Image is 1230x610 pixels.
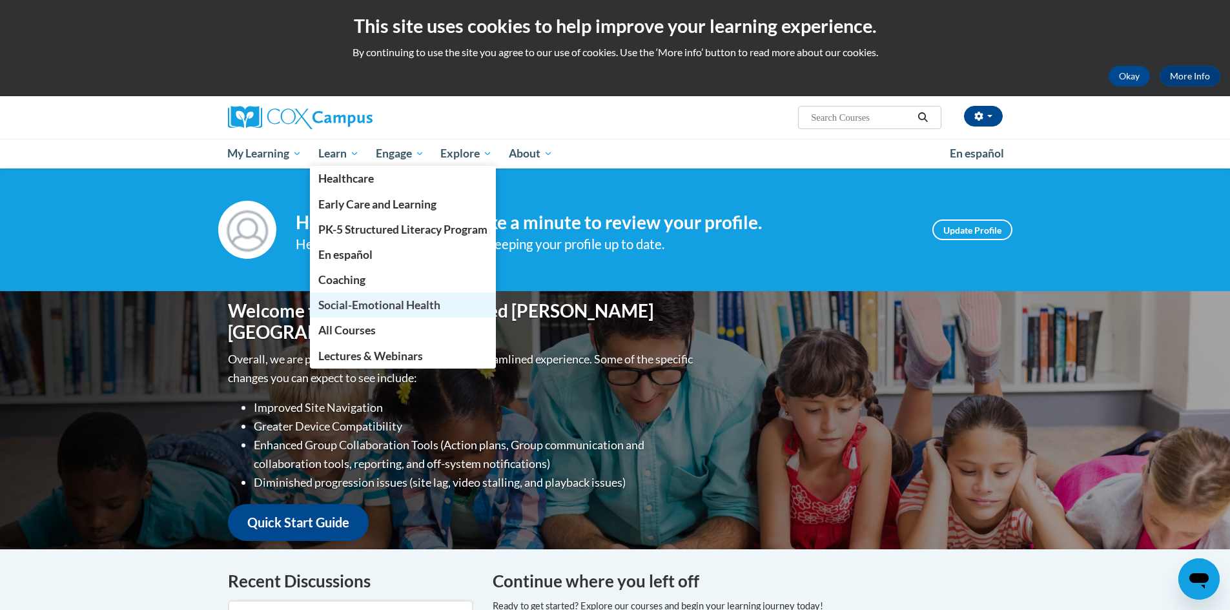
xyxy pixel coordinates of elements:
[296,212,913,234] h4: Hi [PERSON_NAME]! Take a minute to review your profile.
[318,198,436,211] span: Early Care and Learning
[810,110,913,125] input: Search Courses
[209,139,1022,168] div: Main menu
[228,300,696,343] h1: Welcome to the new and improved [PERSON_NAME][GEOGRAPHIC_DATA]
[10,13,1220,39] h2: This site uses cookies to help improve your learning experience.
[228,106,473,129] a: Cox Campus
[913,110,932,125] button: Search
[310,343,496,369] a: Lectures & Webinars
[318,248,373,261] span: En español
[318,146,359,161] span: Learn
[367,139,433,168] a: Engage
[310,192,496,217] a: Early Care and Learning
[254,417,696,436] li: Greater Device Compatibility
[254,473,696,492] li: Diminished progression issues (site lag, video stalling, and playback issues)
[310,242,496,267] a: En español
[254,436,696,473] li: Enhanced Group Collaboration Tools (Action plans, Group communication and collaboration tools, re...
[964,106,1003,127] button: Account Settings
[318,172,374,185] span: Healthcare
[310,292,496,318] a: Social-Emotional Health
[227,146,302,161] span: My Learning
[318,223,487,236] span: PK-5 Structured Literacy Program
[1109,66,1150,86] button: Okay
[310,139,367,168] a: Learn
[318,323,376,337] span: All Courses
[432,139,500,168] a: Explore
[493,569,1003,594] h4: Continue where you left off
[318,349,423,363] span: Lectures & Webinars
[376,146,424,161] span: Engage
[440,146,492,161] span: Explore
[941,140,1012,167] a: En español
[310,318,496,343] a: All Courses
[228,106,373,129] img: Cox Campus
[228,504,369,541] a: Quick Start Guide
[228,569,473,594] h4: Recent Discussions
[310,217,496,242] a: PK-5 Structured Literacy Program
[296,234,913,255] div: Help improve your experience by keeping your profile up to date.
[932,219,1012,240] a: Update Profile
[254,398,696,417] li: Improved Site Navigation
[228,350,696,387] p: Overall, we are proud to provide you with a more streamlined experience. Some of the specific cha...
[310,267,496,292] a: Coaching
[1160,66,1220,86] a: More Info
[318,273,365,287] span: Coaching
[310,166,496,191] a: Healthcare
[218,201,276,259] img: Profile Image
[500,139,561,168] a: About
[509,146,553,161] span: About
[950,147,1004,160] span: En español
[10,45,1220,59] p: By continuing to use the site you agree to our use of cookies. Use the ‘More info’ button to read...
[318,298,440,312] span: Social-Emotional Health
[1178,558,1220,600] iframe: Button to launch messaging window
[220,139,311,168] a: My Learning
